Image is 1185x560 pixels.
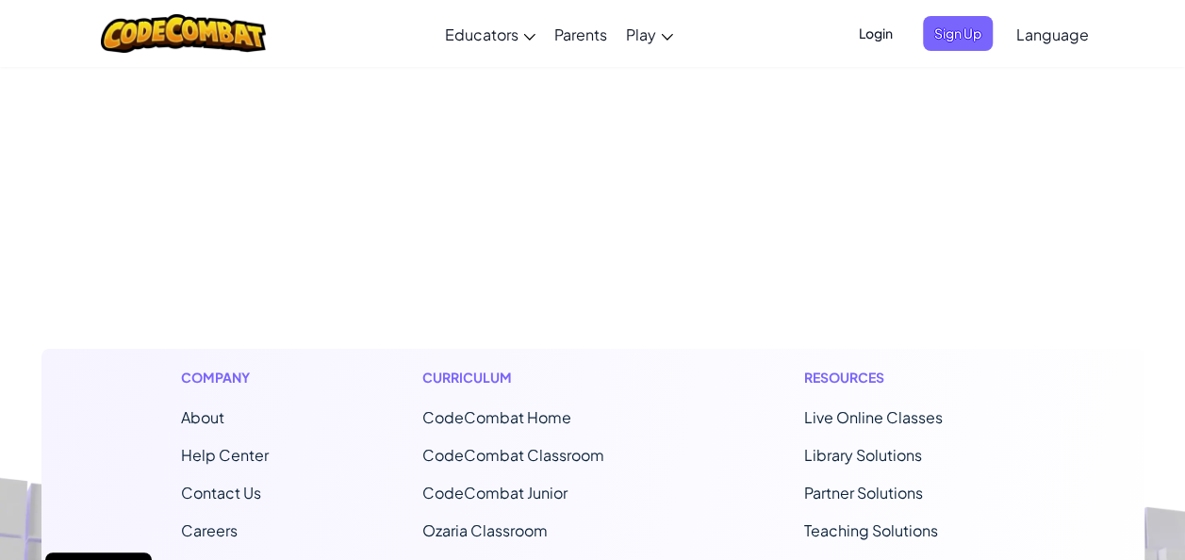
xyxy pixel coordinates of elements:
img: CodeCombat logo [101,14,266,53]
span: Play [626,25,656,44]
a: Play [617,8,683,59]
a: Teaching Solutions [804,520,938,540]
a: Language [1007,8,1098,59]
span: Contact Us [181,483,261,502]
a: Partner Solutions [804,483,923,502]
a: About [181,407,224,427]
span: Educators [445,25,518,44]
a: CodeCombat Junior [422,483,568,502]
span: CodeCombat Home [422,407,571,427]
a: Help Center [181,445,269,465]
h1: Resources [804,368,1005,387]
a: Careers [181,520,238,540]
a: CodeCombat Classroom [422,445,604,465]
a: Educators [436,8,545,59]
h1: Curriculum [422,368,650,387]
span: Language [1016,25,1089,44]
button: Sign Up [923,16,993,51]
button: Login [848,16,904,51]
a: Library Solutions [804,445,922,465]
a: Parents [545,8,617,59]
h1: Company [181,368,269,387]
a: Ozaria Classroom [422,520,548,540]
a: Live Online Classes [804,407,943,427]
